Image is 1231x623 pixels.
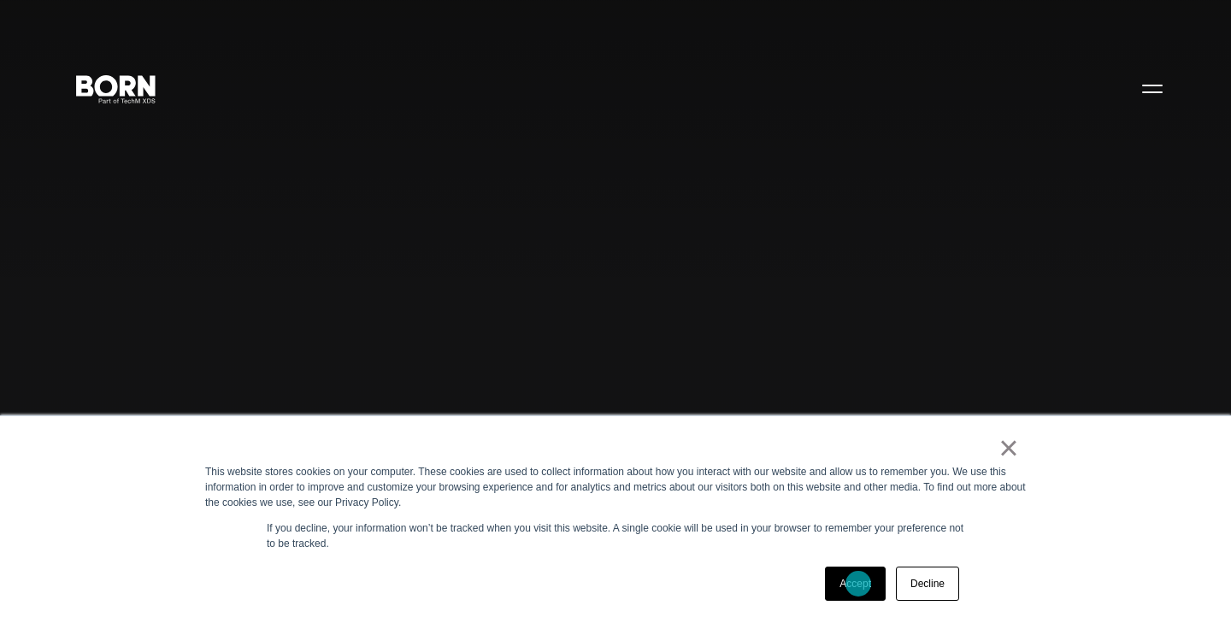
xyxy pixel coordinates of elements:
p: If you decline, your information won’t be tracked when you visit this website. A single cookie wi... [267,520,964,551]
a: Accept [825,567,886,601]
a: Decline [896,567,959,601]
a: × [998,440,1019,455]
button: Open [1132,70,1173,106]
div: This website stores cookies on your computer. These cookies are used to collect information about... [205,464,1026,510]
